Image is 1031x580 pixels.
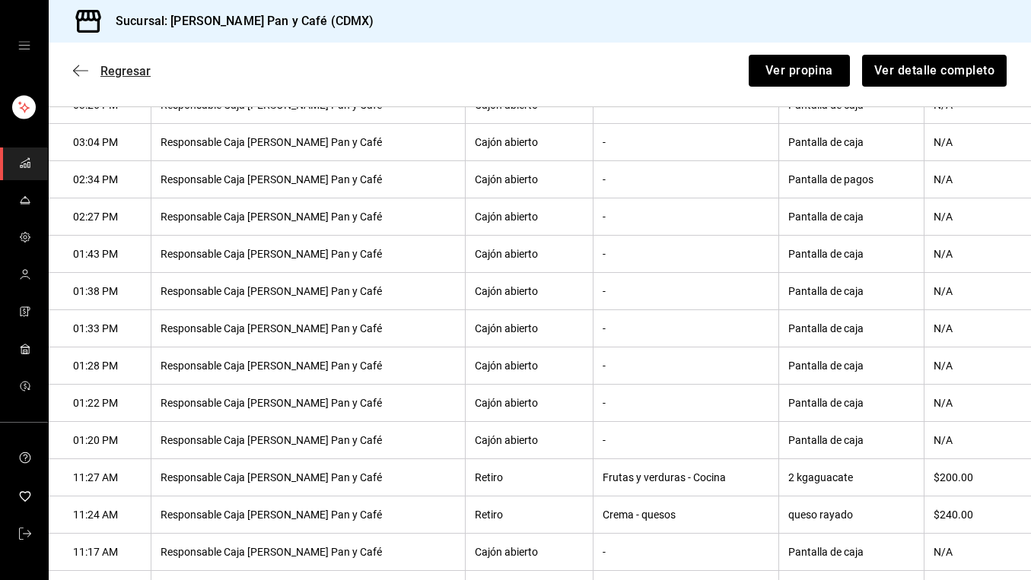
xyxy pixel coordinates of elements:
th: Frutas y verduras - Cocina [593,459,778,496]
th: 11:27 AM [49,459,151,496]
th: Retiro [465,496,593,534]
th: - [593,534,778,571]
th: Cajón abierto [465,347,593,385]
th: Cajón abierto [465,124,593,161]
th: $200.00 [924,459,1031,496]
th: Crema - quesos [593,496,778,534]
th: Pantalla de caja [778,534,924,571]
th: 02:27 PM [49,198,151,236]
th: N/A [924,347,1031,385]
th: queso rayado [778,496,924,534]
th: 01:20 PM [49,422,151,459]
th: Pantalla de pagos [778,161,924,198]
th: N/A [924,534,1031,571]
th: Pantalla de caja [778,198,924,236]
th: - [593,347,778,385]
th: Responsable Caja [PERSON_NAME] Pan y Café [151,198,465,236]
th: Retiro [465,459,593,496]
th: N/A [924,422,1031,459]
th: N/A [924,385,1031,422]
th: N/A [924,161,1031,198]
th: 01:33 PM [49,310,151,347]
th: Responsable Caja [PERSON_NAME] Pan y Café [151,347,465,385]
th: 11:17 AM [49,534,151,571]
th: - [593,236,778,273]
th: N/A [924,310,1031,347]
th: Cajón abierto [465,236,593,273]
th: Cajón abierto [465,385,593,422]
th: Responsable Caja [PERSON_NAME] Pan y Café [151,161,465,198]
th: Responsable Caja [PERSON_NAME] Pan y Café [151,310,465,347]
span: Regresar [100,64,151,78]
th: Pantalla de caja [778,310,924,347]
button: Ver detalle completo [862,55,1007,87]
th: 02:34 PM [49,161,151,198]
th: Pantalla de caja [778,385,924,422]
th: Responsable Caja [PERSON_NAME] Pan y Café [151,236,465,273]
th: - [593,422,778,459]
th: 01:43 PM [49,236,151,273]
th: Responsable Caja [PERSON_NAME] Pan y Café [151,422,465,459]
th: - [593,385,778,422]
th: - [593,198,778,236]
th: Responsable Caja [PERSON_NAME] Pan y Café [151,385,465,422]
th: 01:38 PM [49,273,151,310]
button: open drawer [18,40,30,52]
th: Cajón abierto [465,534,593,571]
th: Cajón abierto [465,310,593,347]
th: Responsable Caja [PERSON_NAME] Pan y Café [151,534,465,571]
button: Regresar [73,64,151,78]
th: Cajón abierto [465,273,593,310]
th: Cajón abierto [465,161,593,198]
th: Cajón abierto [465,422,593,459]
th: 2 kgaguacate [778,459,924,496]
th: Responsable Caja [PERSON_NAME] Pan y Café [151,273,465,310]
th: Pantalla de caja [778,124,924,161]
th: Responsable Caja [PERSON_NAME] Pan y Café [151,124,465,161]
th: - [593,273,778,310]
th: Responsable Caja [PERSON_NAME] Pan y Café [151,459,465,496]
th: $240.00 [924,496,1031,534]
th: N/A [924,124,1031,161]
th: 03:04 PM [49,124,151,161]
th: Pantalla de caja [778,347,924,385]
th: Pantalla de caja [778,273,924,310]
th: 01:22 PM [49,385,151,422]
th: Pantalla de caja [778,236,924,273]
th: N/A [924,236,1031,273]
th: - [593,310,778,347]
th: - [593,161,778,198]
th: N/A [924,198,1031,236]
th: 11:24 AM [49,496,151,534]
th: Cajón abierto [465,198,593,236]
th: - [593,124,778,161]
th: N/A [924,273,1031,310]
button: Ver propina [749,55,850,87]
h3: Sucursal: [PERSON_NAME] Pan y Café (CDMX) [103,12,374,30]
th: 01:28 PM [49,347,151,385]
th: Responsable Caja [PERSON_NAME] Pan y Café [151,496,465,534]
th: Pantalla de caja [778,422,924,459]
